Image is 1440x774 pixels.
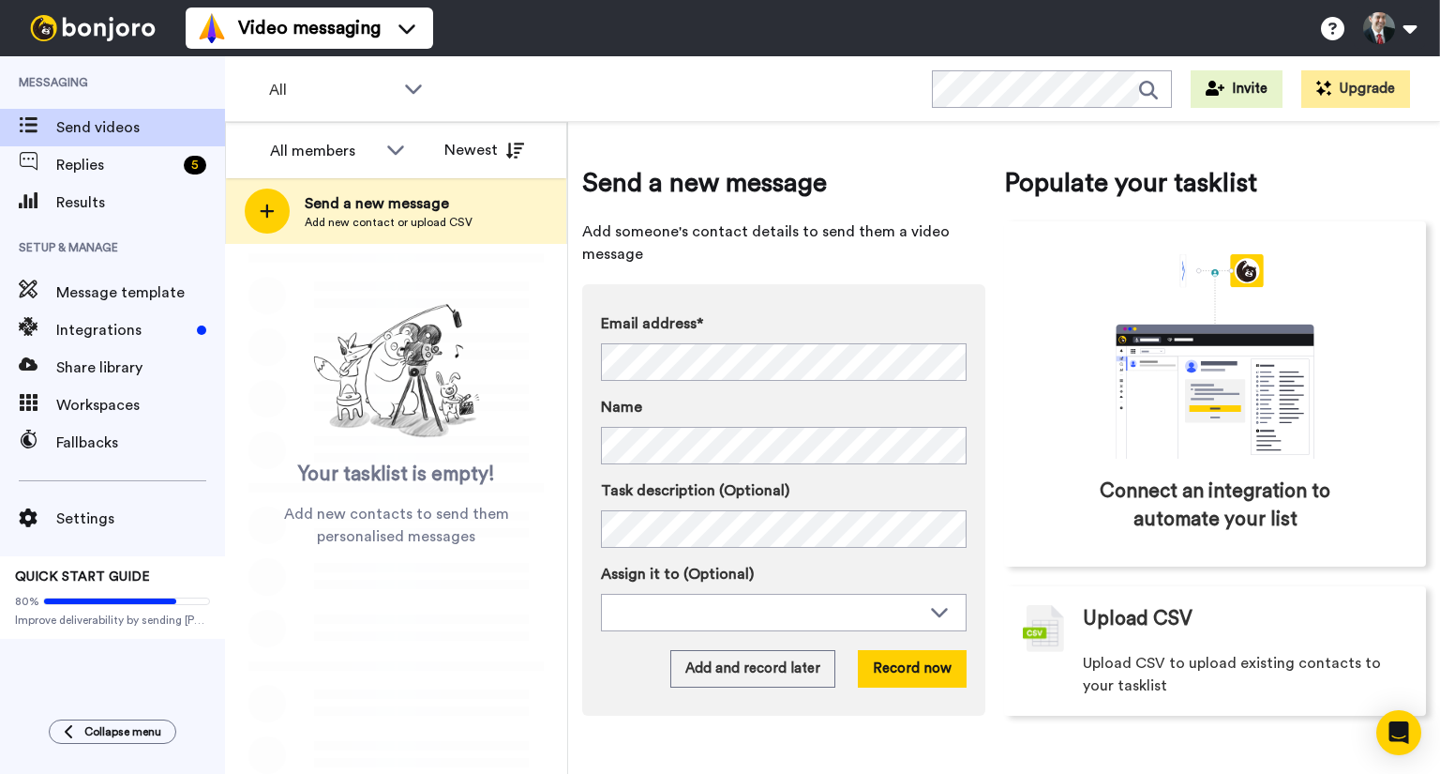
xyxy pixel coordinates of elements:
span: Video messaging [238,15,381,41]
span: Upload CSV to upload existing contacts to your tasklist [1083,652,1407,697]
label: Email address* [601,312,967,335]
button: Invite [1191,70,1282,108]
div: Open Intercom Messenger [1376,710,1421,755]
img: bj-logo-header-white.svg [22,15,163,41]
span: Add new contacts to send them personalised messages [253,503,539,548]
span: Your tasklist is empty! [298,461,495,489]
button: Upgrade [1301,70,1410,108]
button: Collapse menu [49,720,176,744]
span: Name [601,396,642,418]
img: ready-set-action.png [303,296,490,447]
span: Results [56,191,225,214]
span: Message template [56,281,225,304]
span: Send videos [56,116,225,139]
span: All [269,79,395,101]
img: vm-color.svg [197,13,227,43]
span: Share library [56,357,225,379]
span: Fallbacks [56,432,225,454]
span: Integrations [56,319,189,341]
label: Task description (Optional) [601,479,967,502]
span: Send a new message [582,164,985,202]
div: All members [270,140,377,162]
span: Connect an integration to automate your list [1084,478,1346,534]
span: Upload CSV [1083,605,1192,633]
button: Add and record later [670,650,835,688]
button: Newest [430,131,538,169]
button: Record now [858,650,967,688]
span: QUICK START GUIDE [15,570,150,584]
span: Add someone's contact details to send them a video message [582,220,985,266]
label: Assign it to (Optional) [601,563,967,585]
span: Improve deliverability by sending [PERSON_NAME]’s from your own email [15,613,210,628]
span: Settings [56,508,225,530]
span: Workspaces [56,394,225,417]
div: 5 [184,156,206,175]
span: Send a new message [305,192,472,215]
span: 80% [15,594,39,609]
div: animation [1074,254,1356,459]
span: Replies [56,154,176,176]
span: Add new contact or upload CSV [305,215,472,230]
span: Collapse menu [84,724,161,739]
span: Populate your tasklist [1004,164,1426,202]
img: csv-grey.png [1023,605,1064,652]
